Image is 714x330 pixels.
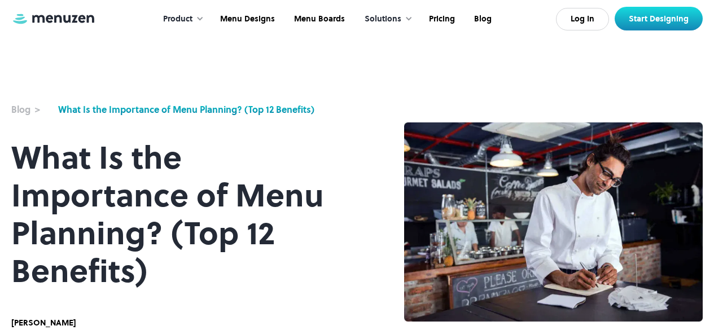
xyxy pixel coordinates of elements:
a: Menu Designs [209,2,283,37]
a: Log In [556,8,609,30]
div: Solutions [365,13,401,25]
h1: What Is the Importance of Menu Planning? (Top 12 Benefits) [11,139,359,290]
a: Blog [463,2,500,37]
div: Product [163,13,192,25]
div: Solutions [353,2,418,37]
a: Blog > [11,103,52,116]
a: Start Designing [615,7,703,30]
div: Product [152,2,209,37]
a: Pricing [418,2,463,37]
a: Menu Boards [283,2,353,37]
a: What Is the Importance of Menu Planning? (Top 12 Benefits) [58,103,314,116]
div: [PERSON_NAME] [11,317,85,329]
